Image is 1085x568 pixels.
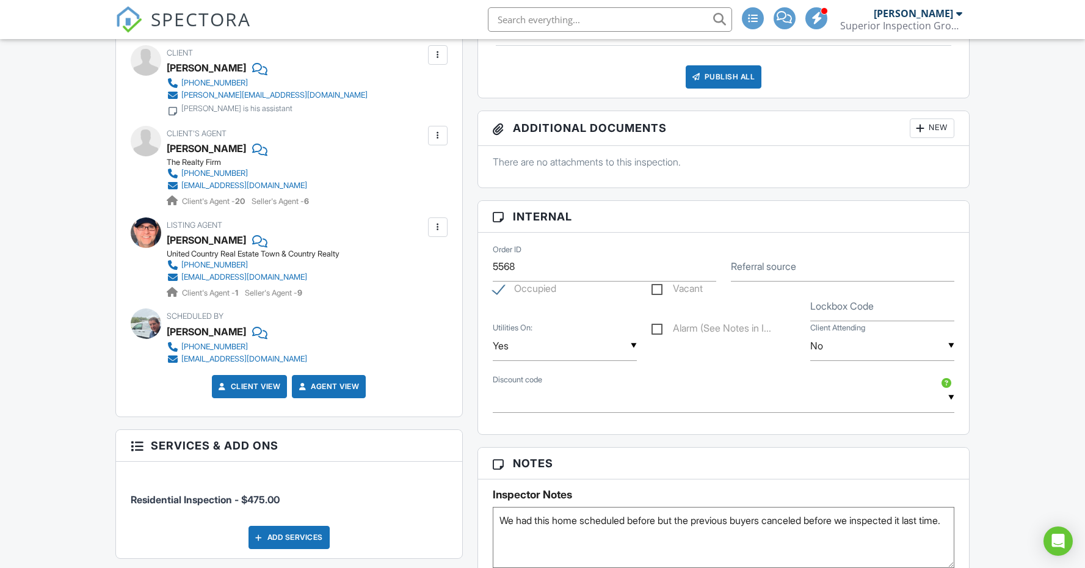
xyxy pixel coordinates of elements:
[810,299,874,313] label: Lockbox Code
[167,129,227,138] span: Client's Agent
[181,78,248,88] div: [PHONE_NUMBER]
[181,342,248,352] div: [PHONE_NUMBER]
[216,380,281,393] a: Client View
[304,197,309,206] strong: 6
[478,448,970,479] h3: Notes
[181,104,292,114] div: [PERSON_NAME] is his assistant
[167,271,330,283] a: [EMAIL_ADDRESS][DOMAIN_NAME]
[296,380,359,393] a: Agent View
[182,197,247,206] span: Client's Agent -
[493,155,955,169] p: There are no attachments to this inspection.
[651,322,771,338] label: Alarm (See Notes in Inspection Order)
[167,341,307,353] a: [PHONE_NUMBER]
[151,6,251,32] span: SPECTORA
[651,283,703,298] label: Vacant
[167,158,317,167] div: The Realty Firm
[181,260,248,270] div: [PHONE_NUMBER]
[167,180,307,192] a: [EMAIL_ADDRESS][DOMAIN_NAME]
[167,322,246,341] div: [PERSON_NAME]
[131,493,280,506] span: Residential Inspection - $475.00
[810,291,954,321] input: Lockbox Code
[297,288,302,297] strong: 9
[181,90,368,100] div: [PERSON_NAME][EMAIL_ADDRESS][DOMAIN_NAME]
[493,374,542,385] label: Discount code
[181,354,307,364] div: [EMAIL_ADDRESS][DOMAIN_NAME]
[131,471,448,516] li: Service: Residential Inspection
[115,16,251,42] a: SPECTORA
[181,169,248,178] div: [PHONE_NUMBER]
[167,249,339,259] div: United Country Real Estate Town & Country Realty
[478,111,970,146] h3: Additional Documents
[167,259,330,271] a: [PHONE_NUMBER]
[167,139,246,158] a: [PERSON_NAME]
[167,231,246,249] a: [PERSON_NAME]
[181,181,307,191] div: [EMAIL_ADDRESS][DOMAIN_NAME]
[245,288,302,297] span: Seller's Agent -
[167,59,246,77] div: [PERSON_NAME]
[840,20,962,32] div: Superior Inspection Group
[488,7,732,32] input: Search everything...
[493,244,521,255] label: Order ID
[167,167,307,180] a: [PHONE_NUMBER]
[235,288,238,297] strong: 1
[493,489,955,501] h5: Inspector Notes
[167,311,223,321] span: Scheduled By
[116,430,462,462] h3: Services & Add ons
[235,197,245,206] strong: 20
[810,322,865,333] label: Client Attending
[478,201,970,233] h3: Internal
[252,197,309,206] span: Seller's Agent -
[731,260,796,273] label: Referral source
[493,283,556,298] label: Occupied
[493,507,955,568] textarea: We had this home scheduled before but the previous buyers canceled before we inspected it last time.
[167,353,307,365] a: [EMAIL_ADDRESS][DOMAIN_NAME]
[182,288,240,297] span: Client's Agent -
[493,322,532,333] label: Utilities On:
[1043,526,1073,556] div: Open Intercom Messenger
[181,272,307,282] div: [EMAIL_ADDRESS][DOMAIN_NAME]
[167,89,368,101] a: [PERSON_NAME][EMAIL_ADDRESS][DOMAIN_NAME]
[115,6,142,33] img: The Best Home Inspection Software - Spectora
[167,220,222,230] span: Listing Agent
[910,118,954,138] div: New
[249,526,330,549] div: Add Services
[167,48,193,57] span: Client
[874,7,953,20] div: [PERSON_NAME]
[686,65,762,89] div: Publish All
[167,77,368,89] a: [PHONE_NUMBER]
